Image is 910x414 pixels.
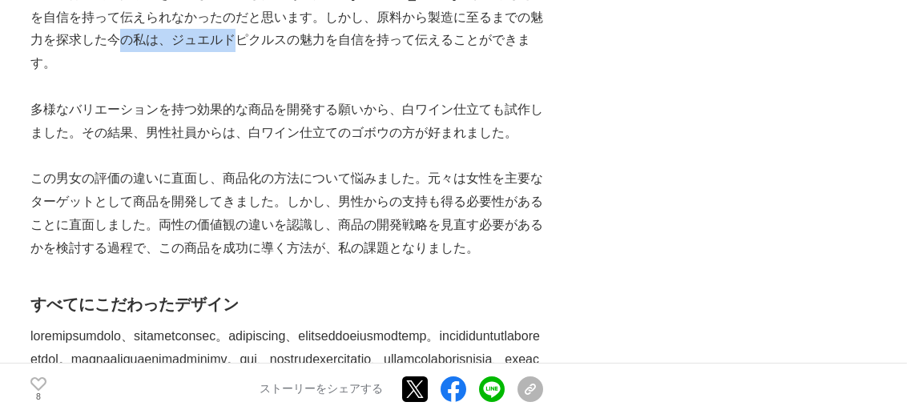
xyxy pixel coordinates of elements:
[30,167,543,259] p: この男女の評価の違いに直面し、商品化の方法について悩みました。元々は女性を主要なターゲットとして商品を開発してきました。しかし、男性からの支持も得る必要性があることに直面しました。両性の価値観の...
[30,291,543,317] h2: すべてにこだわったデザイン
[30,98,543,145] p: 多様なバリエーションを持つ効果的な商品を開発する願いから、白ワイン仕立ても試作しました。その結果、男性社員からは、白ワイン仕立てのゴボウの方が好まれました。
[30,392,46,400] p: 8
[260,382,383,396] p: ストーリーをシェアする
